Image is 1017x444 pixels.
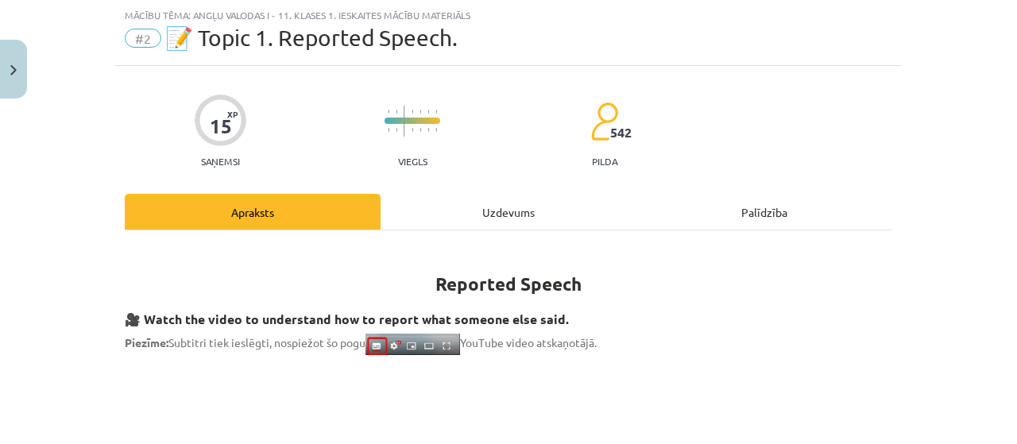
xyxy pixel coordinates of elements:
[210,115,232,137] div: 15
[435,110,437,114] img: icon-short-line-57e1e144782c952c97e751825c79c345078a6d821885a25fce030b3d8c18986b.svg
[592,156,617,167] p: pilda
[125,29,161,48] span: #2
[227,110,238,118] span: XP
[590,102,618,141] img: students-c634bb4e5e11cddfef0936a35e636f08e4e9abd3cc4e673bd6f9a4125e45ecb1.svg
[125,335,168,349] strong: Piezīme:
[420,128,421,132] img: icon-short-line-57e1e144782c952c97e751825c79c345078a6d821885a25fce030b3d8c18986b.svg
[125,194,381,230] div: Apraksts
[412,110,413,114] img: icon-short-line-57e1e144782c952c97e751825c79c345078a6d821885a25fce030b3d8c18986b.svg
[125,335,597,349] span: Subtitri tiek ieslēgti, nospiežot šo pogu YouTube video atskaņotājā.
[10,65,17,75] img: icon-close-lesson-0947bae3869378f0d4975bcd49f059093ad1ed9edebbc8119c70593378902aed.svg
[195,156,246,167] p: Saņemsi
[396,128,397,132] img: icon-short-line-57e1e144782c952c97e751825c79c345078a6d821885a25fce030b3d8c18986b.svg
[381,194,636,230] div: Uzdevums
[636,194,892,230] div: Palīdzība
[125,10,892,21] div: Mācību tēma: Angļu valodas i - 11. klases 1. ieskaites mācību materiāls
[404,106,405,137] img: icon-long-line-d9ea69661e0d244f92f715978eff75569469978d946b2353a9bb055b3ed8787d.svg
[435,128,437,132] img: icon-short-line-57e1e144782c952c97e751825c79c345078a6d821885a25fce030b3d8c18986b.svg
[125,311,569,327] strong: 🎥 Watch the video to understand how to report what someone else said.
[398,156,427,167] p: Viegls
[427,128,429,132] img: icon-short-line-57e1e144782c952c97e751825c79c345078a6d821885a25fce030b3d8c18986b.svg
[420,110,421,114] img: icon-short-line-57e1e144782c952c97e751825c79c345078a6d821885a25fce030b3d8c18986b.svg
[412,128,413,132] img: icon-short-line-57e1e144782c952c97e751825c79c345078a6d821885a25fce030b3d8c18986b.svg
[388,128,389,132] img: icon-short-line-57e1e144782c952c97e751825c79c345078a6d821885a25fce030b3d8c18986b.svg
[610,125,632,140] span: 542
[165,25,458,51] span: 📝 Topic 1. Reported Speech.
[388,110,389,114] img: icon-short-line-57e1e144782c952c97e751825c79c345078a6d821885a25fce030b3d8c18986b.svg
[396,110,397,114] img: icon-short-line-57e1e144782c952c97e751825c79c345078a6d821885a25fce030b3d8c18986b.svg
[427,110,429,114] img: icon-short-line-57e1e144782c952c97e751825c79c345078a6d821885a25fce030b3d8c18986b.svg
[435,272,582,295] strong: Reported Speech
